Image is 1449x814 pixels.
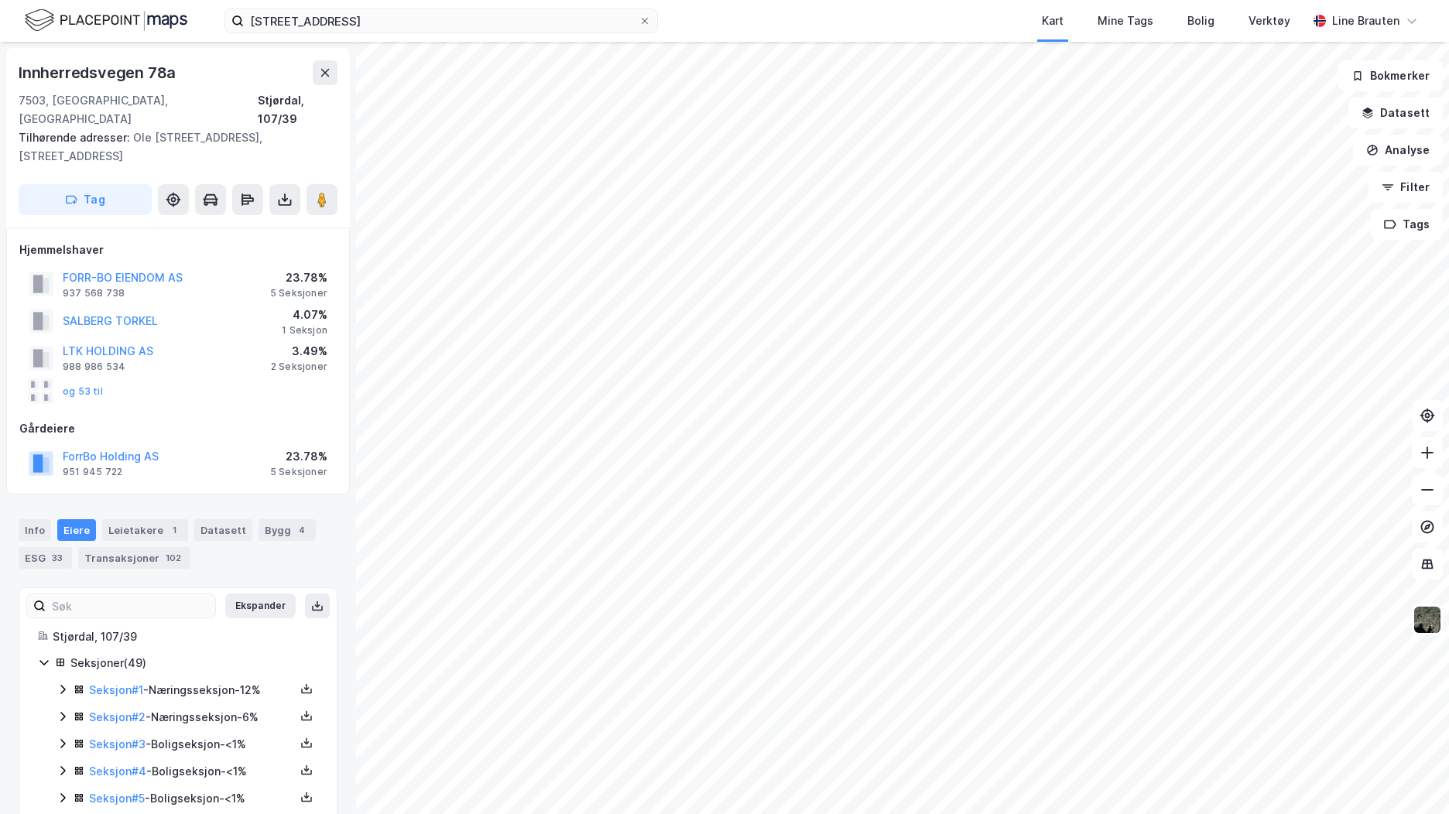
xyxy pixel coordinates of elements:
[1042,12,1064,30] div: Kart
[1098,12,1153,30] div: Mine Tags
[1249,12,1290,30] div: Verktøy
[89,681,295,699] div: - Næringsseksjon - 12%
[49,550,66,566] div: 33
[63,361,125,373] div: 988 986 534
[1372,740,1449,814] div: Kontrollprogram for chat
[270,466,327,478] div: 5 Seksjoner
[89,764,146,778] a: Seksjon#4
[89,762,295,781] div: - Boligseksjon - <1%
[89,792,145,805] a: Seksjon#5
[63,466,122,478] div: 951 945 722
[1371,209,1443,240] button: Tags
[163,550,184,566] div: 102
[282,306,327,324] div: 4.07%
[89,735,295,754] div: - Boligseksjon - <1%
[1348,97,1443,128] button: Datasett
[89,708,295,727] div: - Næringsseksjon - 6%
[19,547,72,569] div: ESG
[271,342,327,361] div: 3.49%
[225,593,296,618] button: Ekspander
[89,683,143,696] a: Seksjon#1
[258,91,337,128] div: Stjørdal, 107/39
[70,654,318,672] div: Seksjoner ( 49 )
[1368,172,1443,203] button: Filter
[294,522,310,538] div: 4
[259,519,316,541] div: Bygg
[1372,740,1449,814] iframe: Chat Widget
[282,324,327,337] div: 1 Seksjon
[1187,12,1214,30] div: Bolig
[270,268,327,287] div: 23.78%
[271,361,327,373] div: 2 Seksjoner
[19,131,133,144] span: Tilhørende adresser:
[53,628,318,646] div: Stjørdal, 107/39
[270,287,327,299] div: 5 Seksjoner
[1413,605,1442,634] img: 9k=
[166,522,182,538] div: 1
[194,519,252,541] div: Datasett
[19,60,179,85] div: Innherredsvegen 78a
[78,547,190,569] div: Transaksjoner
[19,419,337,438] div: Gårdeiere
[1353,135,1443,166] button: Analyse
[1338,60,1443,91] button: Bokmerker
[19,128,325,166] div: Ole [STREET_ADDRESS], [STREET_ADDRESS]
[89,789,295,808] div: - Boligseksjon - <1%
[63,287,125,299] div: 937 568 738
[46,594,215,617] input: Søk
[25,7,187,34] img: logo.f888ab2527a4732fd821a326f86c7f29.svg
[89,737,146,751] a: Seksjon#3
[1332,12,1399,30] div: Line Brauten
[244,9,639,32] input: Søk på adresse, matrikkel, gårdeiere, leietakere eller personer
[19,519,51,541] div: Info
[89,710,146,723] a: Seksjon#2
[19,241,337,259] div: Hjemmelshaver
[19,184,152,215] button: Tag
[102,519,188,541] div: Leietakere
[270,447,327,466] div: 23.78%
[19,91,258,128] div: 7503, [GEOGRAPHIC_DATA], [GEOGRAPHIC_DATA]
[57,519,96,541] div: Eiere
